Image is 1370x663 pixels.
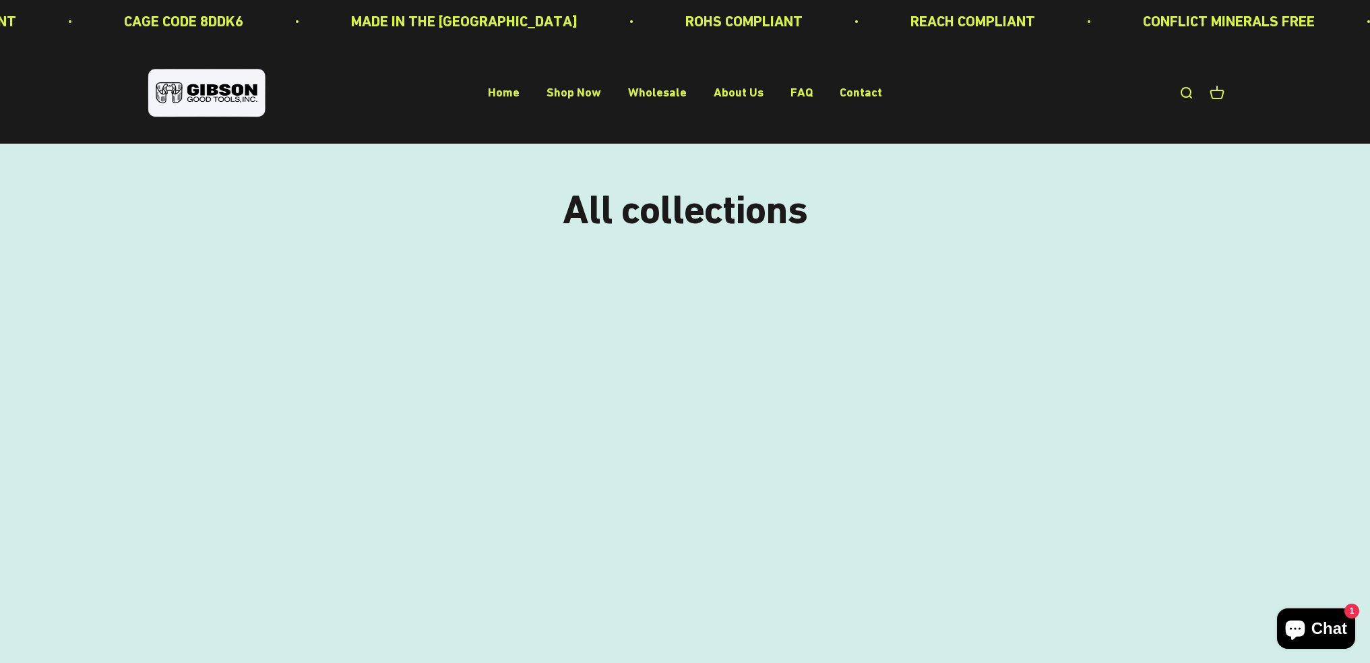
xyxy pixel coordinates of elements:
[488,86,520,100] a: Home
[714,86,764,100] a: About Us
[628,86,687,100] a: Wholesale
[863,9,987,33] p: REACH COMPLIANT
[840,86,882,100] a: Contact
[637,9,755,33] p: ROHS COMPLIANT
[547,86,601,100] a: Shop Now
[303,9,530,33] p: MADE IN THE [GEOGRAPHIC_DATA]
[146,187,1224,231] h1: All collections
[1273,608,1359,652] inbox-online-store-chat: Shopify online store chat
[790,86,813,100] a: FAQ
[76,9,195,33] p: CAGE CODE 8DDK6
[1095,9,1267,33] p: CONFLICT MINERALS FREE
